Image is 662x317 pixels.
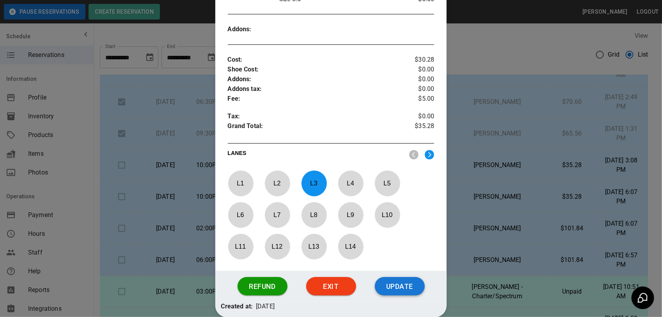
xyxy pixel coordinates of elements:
[228,75,400,84] p: Addons :
[400,112,434,121] p: $0.00
[228,174,254,192] p: L 1
[256,302,275,312] p: [DATE]
[338,174,364,192] p: L 4
[264,206,290,224] p: L 7
[425,150,434,160] img: right.svg
[400,94,434,104] p: $5.00
[400,84,434,94] p: $0.00
[228,84,400,94] p: Addons tax :
[228,65,400,75] p: Shoe Cost :
[374,174,400,192] p: L 5
[301,174,327,192] p: L 3
[264,174,290,192] p: L 2
[338,237,364,256] p: L 14
[374,206,400,224] p: L 10
[400,75,434,84] p: $0.00
[221,302,253,312] p: Created at:
[400,121,434,133] p: $35.28
[301,206,327,224] p: L 8
[228,121,400,133] p: Grand Total :
[228,25,279,34] p: Addons :
[400,55,434,65] p: $30.28
[228,237,254,256] p: L 11
[238,277,288,296] button: Refund
[400,65,434,75] p: $0.00
[301,237,327,256] p: L 13
[375,277,425,296] button: Update
[338,206,364,224] p: L 9
[264,237,290,256] p: L 12
[228,149,403,160] p: LANES
[228,94,400,104] p: Fee :
[228,112,400,121] p: Tax :
[228,206,254,224] p: L 6
[409,150,419,160] img: nav_left.svg
[306,277,356,296] button: Exit
[228,55,400,65] p: Cost :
